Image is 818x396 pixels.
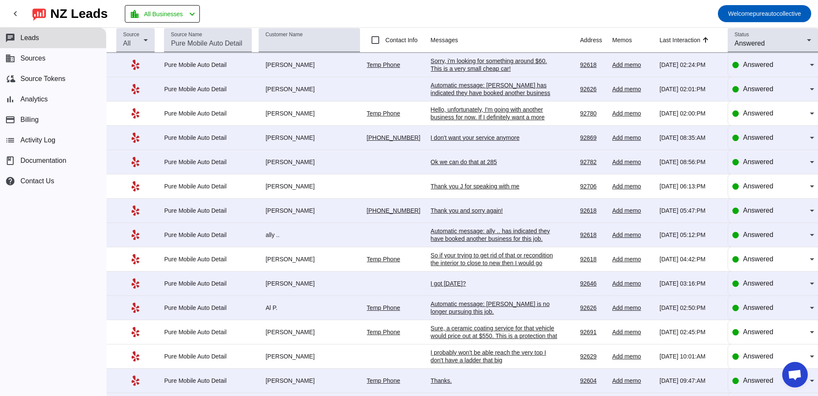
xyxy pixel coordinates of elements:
span: Answered [743,231,773,238]
div: [DATE] 03:16:PM [660,280,721,287]
div: 92646 [580,280,605,287]
span: All Businesses [144,8,183,20]
mat-label: Source [123,32,139,38]
th: Memos [612,28,660,53]
div: Add memo [612,158,653,166]
mat-icon: Yelp [130,327,141,337]
div: NZ Leads [50,8,108,20]
label: Contact Info [384,36,418,44]
span: Answered [743,280,773,287]
mat-icon: Yelp [130,60,141,70]
div: Add memo [612,207,653,214]
div: Pure Mobile Auto Detail [164,134,252,142]
mat-icon: location_city [130,9,140,19]
mat-icon: list [5,135,15,145]
span: All [123,40,131,47]
div: Add memo [612,231,653,239]
div: [DATE] 10:01:AM [660,353,721,360]
div: Pure Mobile Auto Detail [164,328,252,336]
span: Answered [743,158,773,165]
span: Answered [743,207,773,214]
div: Add memo [612,328,653,336]
div: Hello, unfortunately, I'm going with another business for now. If I definitely want a more detail... [431,106,559,144]
mat-icon: chevron_left [10,9,20,19]
span: Answered [743,110,773,117]
a: Temp Phone [367,256,400,263]
span: Source Tokens [20,75,66,83]
div: [DATE] 06:13:PM [660,182,721,190]
a: [PHONE_NUMBER] [367,207,421,214]
a: Temp Phone [367,61,400,68]
div: Add memo [612,255,653,263]
div: Pure Mobile Auto Detail [164,255,252,263]
div: 92629 [580,353,605,360]
div: [PERSON_NAME] [259,377,360,384]
span: Answered [743,61,773,68]
div: Add memo [612,304,653,312]
div: Add memo [612,110,653,117]
div: [PERSON_NAME] [259,353,360,360]
mat-icon: Yelp [130,230,141,240]
img: logo [32,6,46,21]
span: Answered [743,255,773,263]
div: Pure Mobile Auto Detail [164,280,252,287]
div: Pure Mobile Auto Detail [164,377,252,384]
span: Answered [743,377,773,384]
th: Messages [431,28,580,53]
div: Thanks. [431,377,559,384]
span: Welcome [728,10,753,17]
div: 92626 [580,304,605,312]
div: Add memo [612,377,653,384]
mat-icon: cloud_sync [5,74,15,84]
div: [PERSON_NAME] [259,85,360,93]
mat-icon: Yelp [130,157,141,167]
div: [DATE] 02:45:PM [660,328,721,336]
span: pureautocollective [728,8,801,20]
div: [PERSON_NAME] [259,134,360,142]
a: Temp Phone [367,110,400,117]
div: 92869 [580,134,605,142]
a: Temp Phone [367,377,400,384]
div: I don't want your service anymore [431,134,559,142]
div: Pure Mobile Auto Detail [164,207,252,214]
div: Add memo [612,182,653,190]
mat-label: Customer Name [265,32,302,38]
div: Pure Mobile Auto Detail [164,85,252,93]
span: book [5,156,15,166]
div: Add memo [612,85,653,93]
mat-icon: Yelp [130,205,141,216]
div: Add memo [612,134,653,142]
div: [PERSON_NAME] [259,110,360,117]
button: All Businesses [125,5,200,23]
mat-icon: help [5,176,15,186]
span: Answered [734,40,765,47]
div: 92618 [580,231,605,239]
a: Open chat [782,362,808,387]
div: Thank you and sorry again! [431,207,559,214]
div: [DATE] 02:50:PM [660,304,721,312]
div: [DATE] 08:56:PM [660,158,721,166]
div: Last Interaction [660,36,700,44]
div: Sorry, i'm looking for something around $60. This is a very small cheap car! [431,57,559,72]
span: Sources [20,55,46,62]
mat-icon: Yelp [130,351,141,361]
mat-icon: Yelp [130,133,141,143]
div: [PERSON_NAME] [259,328,360,336]
span: Contact Us [20,177,54,185]
span: Documentation [20,157,66,165]
th: Address [580,28,612,53]
div: 92706 [580,182,605,190]
div: Pure Mobile Auto Detail [164,110,252,117]
div: [PERSON_NAME] [259,182,360,190]
span: Answered [743,134,773,141]
div: Pure Mobile Auto Detail [164,182,252,190]
div: 92604 [580,377,605,384]
span: Analytics [20,95,48,103]
div: 92618 [580,61,605,69]
div: [DATE] 04:42:PM [660,255,721,263]
div: [PERSON_NAME] [259,255,360,263]
span: Answered [743,328,773,335]
div: Automatic message: [PERSON_NAME] is no longer pursuing this job. [431,300,559,315]
mat-icon: Yelp [130,376,141,386]
div: So if your trying to get rid of that or recondition the interior to close to new then I would go ... [431,251,559,275]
